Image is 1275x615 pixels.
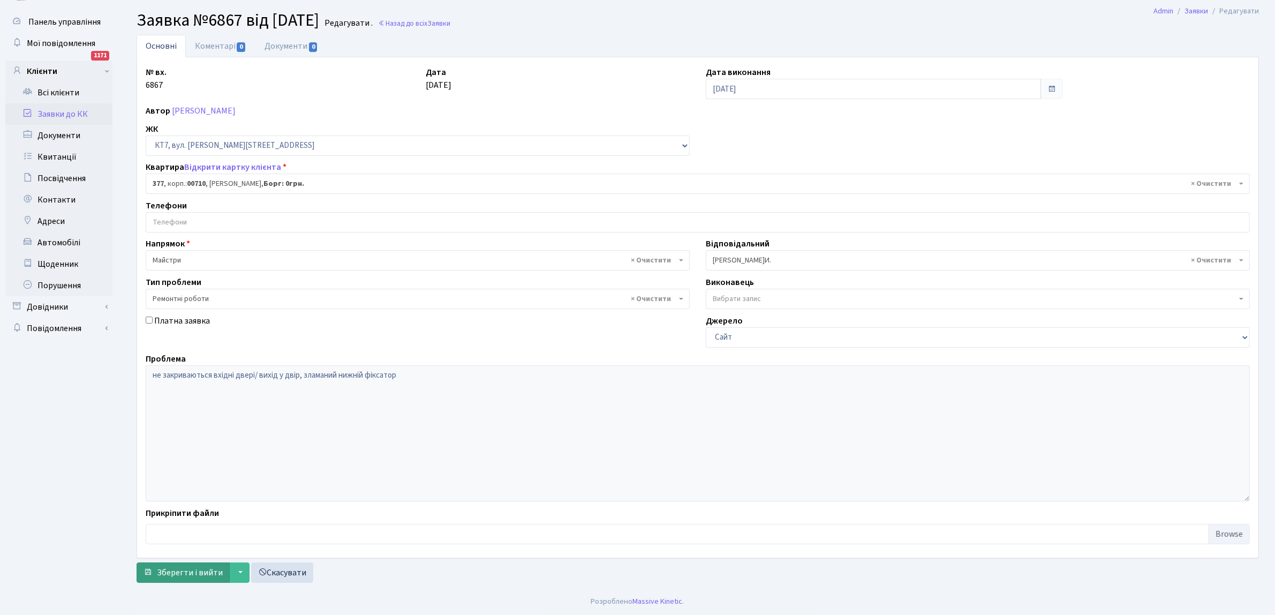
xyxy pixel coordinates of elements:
[5,318,112,339] a: Повідомлення
[378,18,450,28] a: Назад до всіхЗаявки
[706,237,769,250] label: Відповідальний
[251,562,313,583] a: Скасувати
[5,296,112,318] a: Довідники
[146,289,690,309] span: Ремонтні роботи
[309,42,318,52] span: 0
[153,255,676,266] span: Майстри
[591,596,684,607] div: Розроблено .
[5,232,112,253] a: Автомобілі
[706,276,754,289] label: Виконавець
[91,51,109,61] div: 1171
[1191,255,1231,266] span: Видалити всі елементи
[153,294,676,304] span: Ремонтні роботи
[146,174,1250,194] span: <b>377</b>, корп.: <b>00710</b>, Лозовий Віктор Олександрович, <b>Борг: 0грн.</b>
[153,178,164,189] b: 377
[263,178,304,189] b: Борг: 0грн.
[146,104,170,117] label: Автор
[5,275,112,296] a: Порушення
[186,35,255,57] a: Коментарі
[5,61,112,82] a: Клієнти
[427,18,450,28] span: Заявки
[27,37,95,49] span: Мої повідомлення
[184,161,281,173] a: Відкрити картку клієнта
[154,314,210,327] label: Платна заявка
[5,189,112,211] a: Контакти
[5,82,112,103] a: Всі клієнти
[28,16,101,28] span: Панель управління
[146,276,201,289] label: Тип проблеми
[137,8,319,33] span: Заявка №6867 від [DATE]
[157,567,223,579] span: Зберегти і вийти
[146,365,1250,501] textarea: не закриваються вхідні двері/ вихід у двір, зламаний нижній фіксатор
[322,18,373,28] small: Редагувати .
[633,596,683,607] a: Massive Kinetic
[713,294,761,304] span: Вибрати запис
[5,253,112,275] a: Щоденник
[631,294,671,304] span: Видалити всі елементи
[146,250,690,271] span: Майстри
[706,250,1250,271] span: Шурубалко В.И.
[146,199,187,212] label: Телефони
[146,507,219,520] label: Прикріпити файли
[631,255,671,266] span: Видалити всі елементи
[5,33,112,54] a: Мої повідомлення1171
[255,35,327,57] a: Документи
[1185,5,1208,17] a: Заявки
[237,42,245,52] span: 0
[5,168,112,189] a: Посвідчення
[426,66,446,79] label: Дата
[1153,5,1173,17] a: Admin
[146,237,190,250] label: Напрямок
[706,314,743,327] label: Джерело
[146,213,1249,232] input: Телефони
[1208,5,1259,17] li: Редагувати
[5,146,112,168] a: Квитанції
[713,255,1236,266] span: Шурубалко В.И.
[172,105,236,117] a: [PERSON_NAME]
[146,123,158,136] label: ЖК
[5,211,112,232] a: Адреси
[5,125,112,146] a: Документи
[1191,178,1231,189] span: Видалити всі елементи
[146,66,167,79] label: № вх.
[706,66,771,79] label: Дата виконання
[138,66,418,99] div: 6867
[137,35,186,57] a: Основні
[146,161,286,174] label: Квартира
[146,352,186,365] label: Проблема
[153,178,1236,189] span: <b>377</b>, корп.: <b>00710</b>, Лозовий Віктор Олександрович, <b>Борг: 0грн.</b>
[187,178,206,189] b: 00710
[5,11,112,33] a: Панель управління
[137,562,230,583] button: Зберегти і вийти
[418,66,698,99] div: [DATE]
[5,103,112,125] a: Заявки до КК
